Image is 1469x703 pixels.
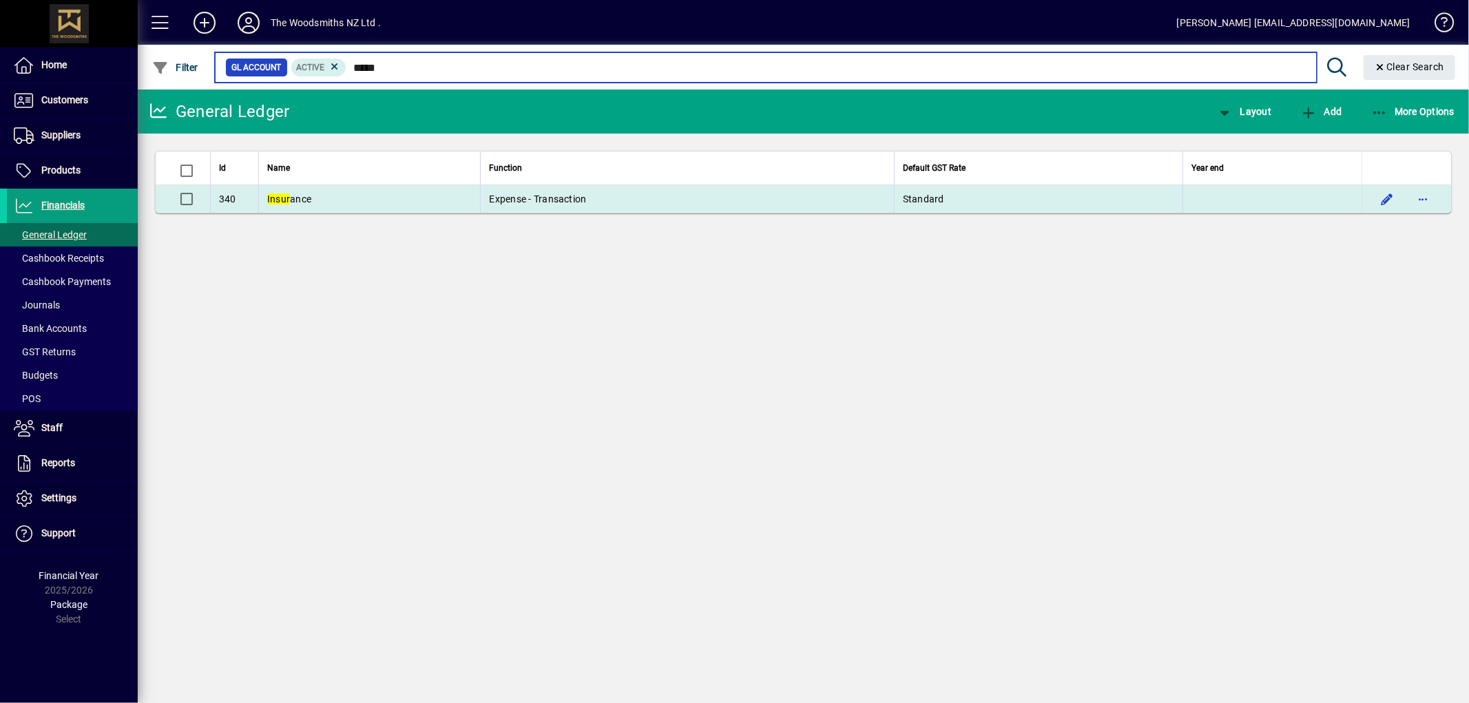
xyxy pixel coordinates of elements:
[14,323,87,334] span: Bank Accounts
[7,446,138,481] a: Reports
[41,94,88,105] span: Customers
[7,340,138,364] a: GST Returns
[1213,99,1275,124] button: Layout
[219,160,250,176] div: Id
[1297,99,1345,124] button: Add
[14,393,41,404] span: POS
[14,253,104,264] span: Cashbook Receipts
[14,346,76,357] span: GST Returns
[41,129,81,140] span: Suppliers
[50,599,87,610] span: Package
[41,165,81,176] span: Products
[1300,106,1342,117] span: Add
[489,193,586,204] span: Expense - Transaction
[1364,55,1456,80] button: Clear
[231,61,282,74] span: GL Account
[41,422,63,433] span: Staff
[41,457,75,468] span: Reports
[1216,106,1271,117] span: Layout
[219,160,226,176] span: Id
[41,200,85,211] span: Financials
[903,160,966,176] span: Default GST Rate
[7,317,138,340] a: Bank Accounts
[39,570,99,581] span: Financial Year
[14,229,87,240] span: General Ledger
[183,10,227,35] button: Add
[489,160,522,176] span: Function
[267,193,290,204] em: Insur
[7,293,138,317] a: Journals
[7,154,138,188] a: Products
[1202,99,1286,124] app-page-header-button: View chart layout
[297,63,325,72] span: Active
[267,160,472,176] div: Name
[7,516,138,551] a: Support
[7,364,138,387] a: Budgets
[148,101,290,123] div: General Ledger
[7,270,138,293] a: Cashbook Payments
[271,12,381,34] div: The Woodsmiths NZ Ltd .
[7,118,138,153] a: Suppliers
[291,59,346,76] mat-chip: Activation Status: Active
[227,10,271,35] button: Profile
[14,276,111,287] span: Cashbook Payments
[7,481,138,516] a: Settings
[1177,12,1410,34] div: [PERSON_NAME] [EMAIL_ADDRESS][DOMAIN_NAME]
[14,300,60,311] span: Journals
[1191,160,1224,176] span: Year end
[41,59,67,70] span: Home
[267,160,290,176] span: Name
[1375,61,1445,72] span: Clear Search
[1368,99,1459,124] button: More Options
[7,411,138,445] a: Staff
[7,246,138,270] a: Cashbook Receipts
[1376,188,1398,210] button: Edit
[7,387,138,410] a: POS
[14,370,58,381] span: Budgets
[1412,188,1434,210] button: More options
[903,193,944,204] span: Standard
[219,193,236,204] span: 340
[1424,3,1452,48] a: Knowledge Base
[7,83,138,118] a: Customers
[7,48,138,83] a: Home
[41,527,76,538] span: Support
[7,223,138,246] a: General Ledger
[149,55,202,80] button: Filter
[41,492,76,503] span: Settings
[1371,106,1455,117] span: More Options
[152,62,198,73] span: Filter
[267,193,311,204] span: ance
